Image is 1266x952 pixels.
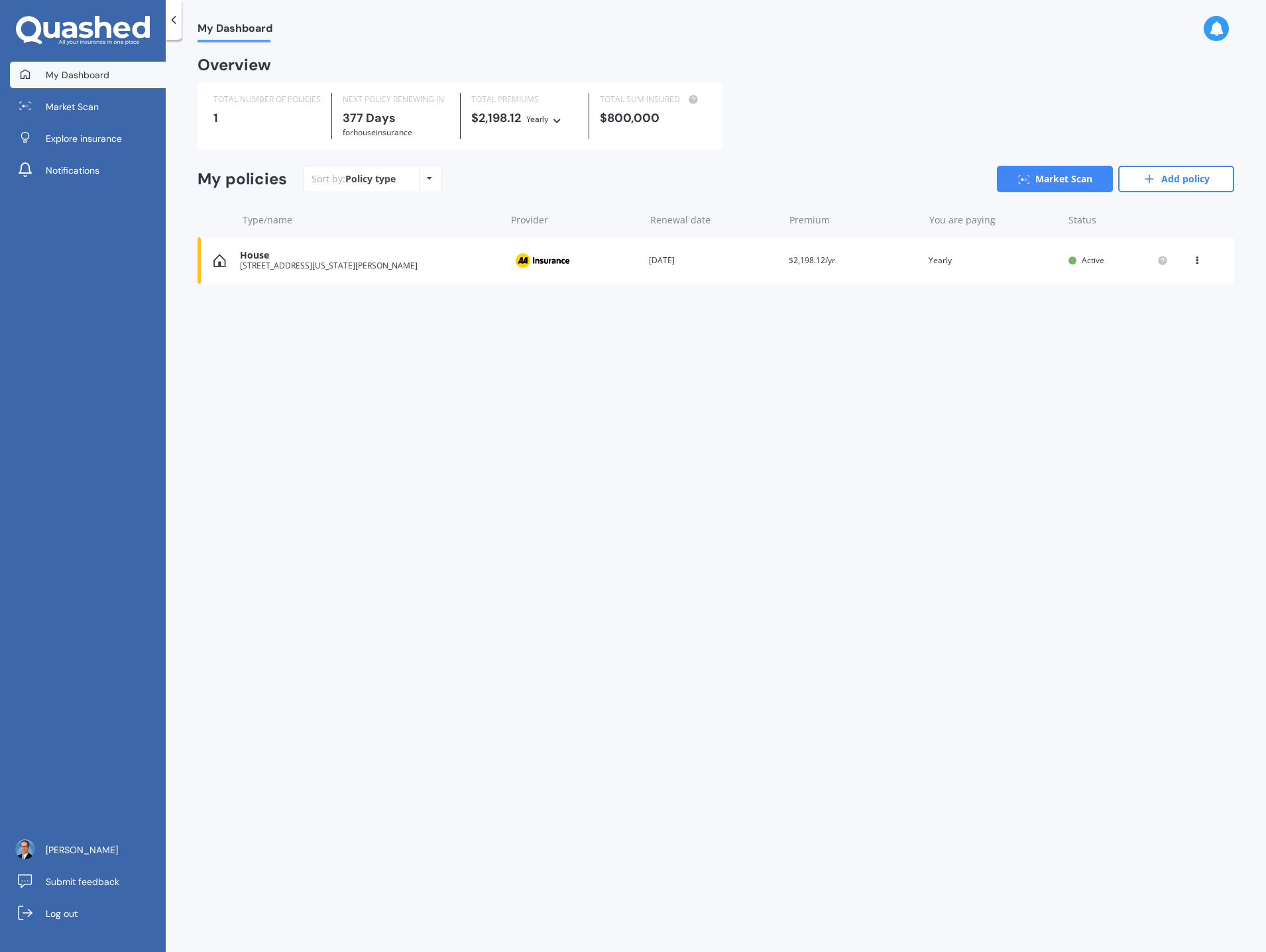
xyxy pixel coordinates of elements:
[343,93,449,106] div: NEXT POLICY RENEWING IN
[600,111,707,125] div: $800,000
[46,843,118,857] span: [PERSON_NAME]
[929,213,1058,227] div: You are paying
[10,157,166,184] a: Notifications
[46,875,119,888] span: Submit feedback
[213,111,321,125] div: 1
[10,62,166,88] a: My Dashboard
[198,170,287,189] div: My policies
[46,907,78,920] span: Log out
[46,164,99,177] span: Notifications
[10,93,166,120] a: Market Scan
[10,125,166,152] a: Explore insurance
[10,837,166,863] a: [PERSON_NAME]
[1068,213,1168,227] div: Status
[240,250,498,261] div: House
[526,113,549,126] div: Yearly
[650,213,779,227] div: Renewal date
[343,127,412,138] span: for House insurance
[649,254,778,267] div: [DATE]
[1082,255,1104,266] span: Active
[1118,166,1234,192] a: Add policy
[46,132,122,145] span: Explore insurance
[213,254,226,267] img: House
[511,213,640,227] div: Provider
[240,261,498,270] div: [STREET_ADDRESS][US_STATE][PERSON_NAME]
[929,254,1058,267] div: Yearly
[198,58,271,72] div: Overview
[997,166,1113,192] a: Market Scan
[10,900,166,927] a: Log out
[509,248,575,273] img: AA
[15,839,35,859] img: ACg8ocKLsP14qgmXqt7JgNonNmSN7Nyz2xK_HhzttHKpz3tEd2SWMK5i=s96-c
[471,111,578,126] div: $2,198.12
[471,93,578,106] div: TOTAL PREMIUMS
[10,868,166,895] a: Submit feedback
[343,110,396,126] b: 377 Days
[600,93,707,106] div: TOTAL SUM INSURED
[345,172,396,186] div: Policy type
[789,255,835,266] span: $2,198.12/yr
[789,213,918,227] div: Premium
[312,172,396,186] div: Sort by:
[213,93,321,106] div: TOTAL NUMBER OF POLICIES
[198,22,272,40] span: My Dashboard
[46,68,109,82] span: My Dashboard
[243,213,500,227] div: Type/name
[46,100,99,113] span: Market Scan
